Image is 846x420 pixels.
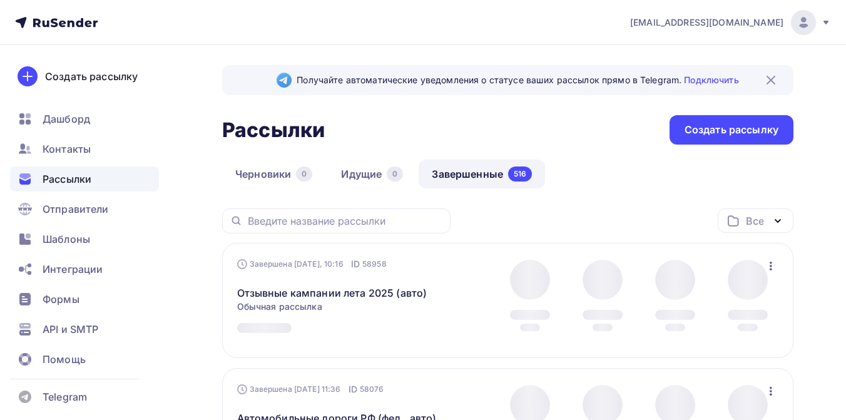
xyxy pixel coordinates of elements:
[43,322,98,337] span: API и SMTP
[10,287,159,312] a: Формы
[237,285,427,300] a: Отзывные кампании лета 2025 (авто)
[222,118,325,143] h2: Рассылки
[248,214,443,228] input: Введите название рассылки
[43,141,91,156] span: Контакты
[237,258,387,270] div: Завершена [DATE], 10:16
[630,10,831,35] a: [EMAIL_ADDRESS][DOMAIN_NAME]
[10,197,159,222] a: Отправители
[328,160,416,188] a: Идущие0
[630,16,783,29] span: [EMAIL_ADDRESS][DOMAIN_NAME]
[351,258,360,270] span: ID
[43,262,103,277] span: Интеграции
[360,383,384,396] span: 58076
[508,166,532,182] div: 516
[43,292,79,307] span: Формы
[43,232,90,247] span: Шаблоны
[222,160,325,188] a: Черновики0
[277,73,292,88] img: Telegram
[685,123,778,137] div: Создать рассылку
[684,74,738,85] a: Подключить
[45,69,138,84] div: Создать рассылку
[718,208,793,233] button: Все
[237,383,384,396] div: Завершена [DATE] 11:36
[43,202,109,217] span: Отправители
[349,383,357,396] span: ID
[43,172,91,187] span: Рассылки
[43,389,87,404] span: Telegram
[10,136,159,161] a: Контакты
[10,106,159,131] a: Дашборд
[237,300,322,313] span: Обычная рассылка
[10,227,159,252] a: Шаблоны
[297,74,738,86] span: Получайте автоматические уведомления о статусе ваших рассылок прямо в Telegram.
[43,352,86,367] span: Помощь
[10,166,159,192] a: Рассылки
[387,166,403,182] div: 0
[296,166,312,182] div: 0
[43,111,90,126] span: Дашборд
[746,213,763,228] div: Все
[419,160,545,188] a: Завершенные516
[362,258,387,270] span: 58958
